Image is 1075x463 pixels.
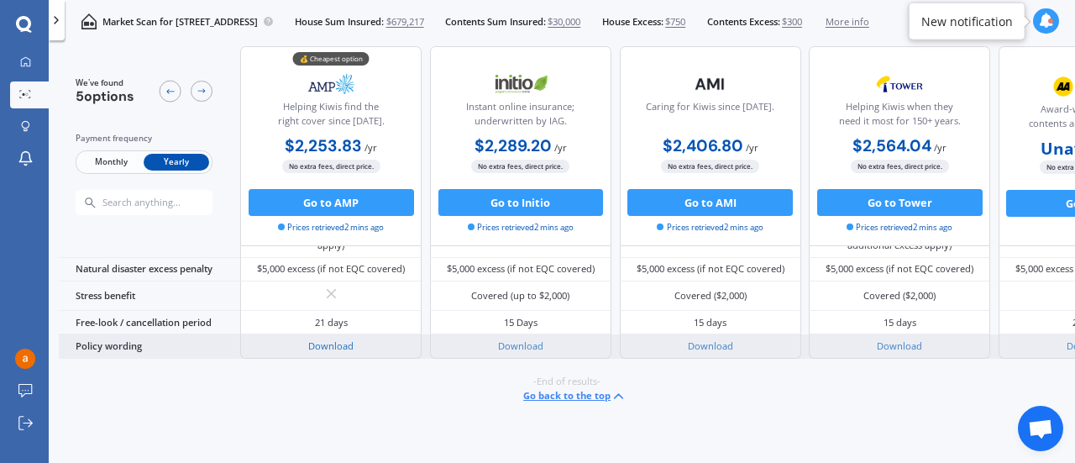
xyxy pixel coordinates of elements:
b: $2,564.04 [852,135,931,156]
div: Instant online insurance; underwritten by IAG. [442,100,600,134]
span: / yr [934,141,947,154]
span: House Excess: [602,15,663,29]
span: Prices retrieved 2 mins ago [657,222,763,234]
button: Go to AMI [627,189,793,216]
span: Prices retrieved 2 mins ago [847,222,952,234]
span: -End of results- [533,375,600,388]
span: / yr [554,141,567,154]
span: No extra fees, direct price. [851,160,949,173]
img: Initio.webp [476,67,565,101]
div: Payment frequency [76,132,212,145]
b: $2,406.80 [663,135,743,156]
span: Monthly [78,154,144,171]
b: $2,289.20 [475,135,552,156]
span: / yr [746,141,758,154]
img: home-and-contents.b802091223b8502ef2dd.svg [81,13,97,29]
b: $2,253.83 [285,135,362,156]
div: 15 days [694,316,726,329]
div: Helping Kiwis when they need it most for 150+ years. [821,100,978,134]
input: Search anything... [101,197,239,208]
div: $5,000 excess (if not EQC covered) [447,262,595,276]
span: We've found [76,77,134,89]
span: Contents Sum Insured: [445,15,546,29]
div: Covered ($2,000) [674,289,747,303]
a: Download [498,339,543,352]
span: More info [826,15,869,29]
img: AMI-text-1.webp [666,67,755,101]
div: Open chat [1018,406,1063,451]
div: $5,000 excess (if not EQC covered) [637,262,784,276]
a: Download [688,339,733,352]
div: 15 days [884,316,916,329]
button: Go back to the top [523,388,627,404]
div: $5,000 excess (if not EQC covered) [826,262,973,276]
div: Policy wording [59,334,240,358]
span: No extra fees, direct price. [661,160,759,173]
span: $679,217 [386,15,424,29]
a: Download [877,339,922,352]
span: $30,000 [548,15,580,29]
span: Prices retrieved 2 mins ago [468,222,574,234]
span: $750 [665,15,685,29]
img: AMP.webp [287,67,376,101]
div: 💰 Cheapest option [293,53,370,66]
div: Helping Kiwis find the right cover since [DATE]. [252,100,410,134]
div: Free-look / cancellation period [59,311,240,334]
span: Prices retrieved 2 mins ago [278,222,384,234]
div: 15 Days [504,316,537,329]
button: Go to Tower [817,189,983,216]
a: Download [308,339,354,352]
div: Natural disaster excess penalty [59,258,240,281]
span: $300 [782,15,802,29]
span: No extra fees, direct price. [282,160,380,173]
span: No extra fees, direct price. [471,160,569,173]
div: Stress benefit [59,281,240,311]
span: Contents Excess: [707,15,780,29]
span: / yr [364,141,377,154]
div: New notification [921,13,1013,29]
span: House Sum Insured: [295,15,384,29]
img: ACg8ocKtk-4m3CzrzO0cvBsIQtfeTFh-QfjzW9svVOMrgcRQ26WmNQ=s96-c [15,349,35,369]
span: Yearly [144,154,209,171]
div: Covered (up to $2,000) [471,289,569,303]
div: $5,000 excess (if not EQC covered) [257,262,405,276]
div: Covered ($2,000) [863,289,936,303]
img: Tower.webp [855,67,944,101]
div: 21 days [315,316,348,329]
p: Market Scan for [STREET_ADDRESS] [102,15,258,29]
div: Caring for Kiwis since [DATE]. [646,100,774,134]
button: Go to AMP [249,189,414,216]
span: 5 options [76,88,134,106]
button: Go to Initio [438,189,604,216]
